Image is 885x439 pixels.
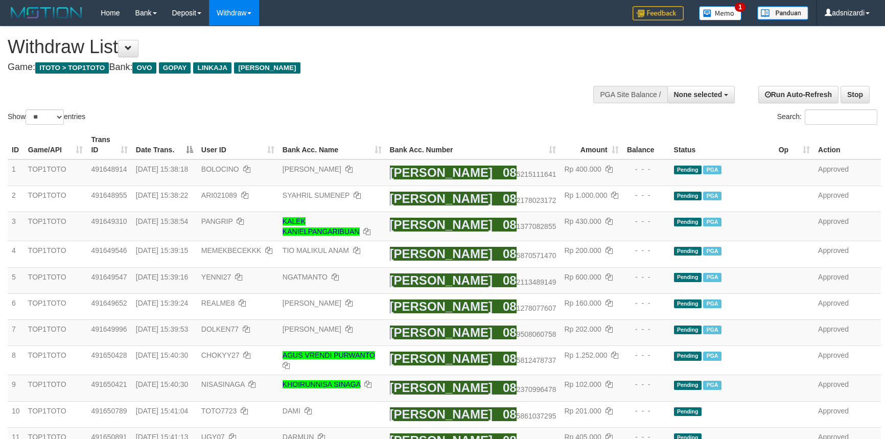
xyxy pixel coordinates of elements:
span: Pending [674,218,702,226]
th: Status [670,130,775,159]
span: TOTO7723 [201,407,237,415]
ah_el_jm_1757876466094: 08 [503,352,517,365]
th: Date Trans.: activate to sort column descending [132,130,197,159]
span: 491649652 [91,299,127,307]
div: - - - [627,190,666,200]
td: 1 [8,159,24,186]
div: - - - [627,164,666,174]
span: Rp 200.000 [564,246,601,255]
span: [DATE] 15:39:16 [136,273,188,281]
span: MEMEKBECEKKK [201,246,261,255]
td: TOP1TOTO [24,267,87,293]
td: TOP1TOTO [24,346,87,375]
span: YENNI27 [201,273,231,281]
img: panduan.png [757,6,808,20]
td: 6 [8,293,24,319]
span: [DATE] 15:39:53 [136,325,188,333]
span: Pending [674,407,702,416]
ah_el_jm_1757876466094: [PERSON_NAME] [390,352,493,365]
td: 3 [8,212,24,241]
span: DOLKEN77 [201,325,239,333]
a: KALEK KANIELPANGARIBUAN [283,217,360,236]
div: - - - [627,298,666,308]
span: Marked by adsGILANG [703,166,721,174]
span: 491650789 [91,407,127,415]
ah_el_jm_1757876466094: 08 [503,407,517,421]
span: ITOTO > TOP1TOTO [35,62,109,74]
div: - - - [627,245,666,256]
ah_el_jm_1757876466094: [PERSON_NAME] [390,381,493,395]
select: Showentries [26,109,64,125]
div: - - - [627,324,666,334]
ah_el_jm_1757876466094: 08 [503,218,517,232]
span: [DATE] 15:40:30 [136,380,188,388]
a: NGATMANTO [283,273,328,281]
span: Pending [674,352,702,360]
span: Marked by adsGILANG [703,247,721,256]
td: Approved [814,293,881,319]
th: Trans ID: activate to sort column ascending [87,130,131,159]
td: TOP1TOTO [24,320,87,346]
div: - - - [627,272,666,282]
th: Game/API: activate to sort column ascending [24,130,87,159]
ah_el_jm_1757876466094: 08 [503,299,517,313]
label: Show entries [8,109,85,125]
a: [PERSON_NAME] [283,165,341,173]
span: LINKAJA [193,62,231,74]
span: Pending [674,326,702,334]
span: Pending [674,273,702,282]
span: Rp 400.000 [564,165,601,173]
ah_el_jm_1757876466094: [PERSON_NAME] [390,299,493,313]
span: Pending [674,166,702,174]
ah_el_jm_1757876466094: 08 [503,192,517,205]
span: CHOKYY27 [201,351,240,359]
span: BOLOCINO [201,165,239,173]
span: Copy 085861037295 to clipboard [503,412,556,420]
span: Marked by adsnizardi [703,299,721,308]
span: 491648914 [91,165,127,173]
span: 491649546 [91,246,127,255]
ah_el_jm_1757876466094: 08 [503,326,517,339]
td: 5 [8,267,24,293]
th: ID [8,130,24,159]
span: Copy 082113489149 to clipboard [503,278,556,286]
ah_el_jm_1757876466094: 08 [503,273,517,287]
td: Approved [814,159,881,186]
span: [DATE] 15:38:54 [136,217,188,225]
ah_el_jm_1757876466094: [PERSON_NAME] [390,247,493,261]
span: Marked by adsGILANG [703,381,721,389]
span: Rp 1.252.000 [564,351,607,359]
ah_el_jm_1757876466094: 08 [503,166,517,179]
span: Pending [674,381,702,389]
td: Approved [814,375,881,401]
img: Feedback.jpg [633,6,684,20]
td: Approved [814,241,881,267]
span: Rp 1.000.000 [564,191,607,199]
span: Rp 202.000 [564,325,601,333]
span: Copy 085870571470 to clipboard [503,251,556,260]
span: Marked by adsnizardi [703,218,721,226]
td: TOP1TOTO [24,375,87,401]
td: TOP1TOTO [24,401,87,427]
a: Run Auto-Refresh [758,86,839,103]
td: Approved [814,186,881,212]
span: [DATE] 15:38:18 [136,165,188,173]
th: Balance [623,130,670,159]
span: 491649547 [91,273,127,281]
span: [DATE] 15:38:22 [136,191,188,199]
button: None selected [667,86,735,103]
div: - - - [627,379,666,389]
span: Marked by adsGILANG [703,192,721,200]
span: Rp 430.000 [564,217,601,225]
span: 1 [735,3,746,12]
td: 7 [8,320,24,346]
span: Copy 081377082855 to clipboard [503,222,556,230]
td: TOP1TOTO [24,241,87,267]
a: AGUS VRENDI PURWANTO [283,351,375,359]
ah_el_jm_1757876466094: 08 [503,381,517,395]
div: - - - [627,216,666,226]
span: [DATE] 15:41:04 [136,407,188,415]
td: Approved [814,346,881,375]
td: TOP1TOTO [24,186,87,212]
div: - - - [627,406,666,416]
